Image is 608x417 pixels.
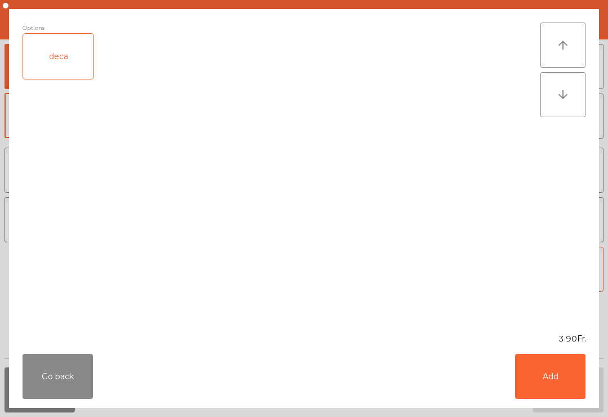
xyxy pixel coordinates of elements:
button: Go back [23,354,93,399]
div: deca [23,34,93,79]
i: arrow_downward [556,88,570,101]
i: arrow_upward [556,38,570,52]
span: Options [23,23,44,33]
button: arrow_upward [540,23,585,68]
div: 3.90Fr. [9,333,599,345]
button: arrow_downward [540,72,585,117]
button: Add [515,354,585,399]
